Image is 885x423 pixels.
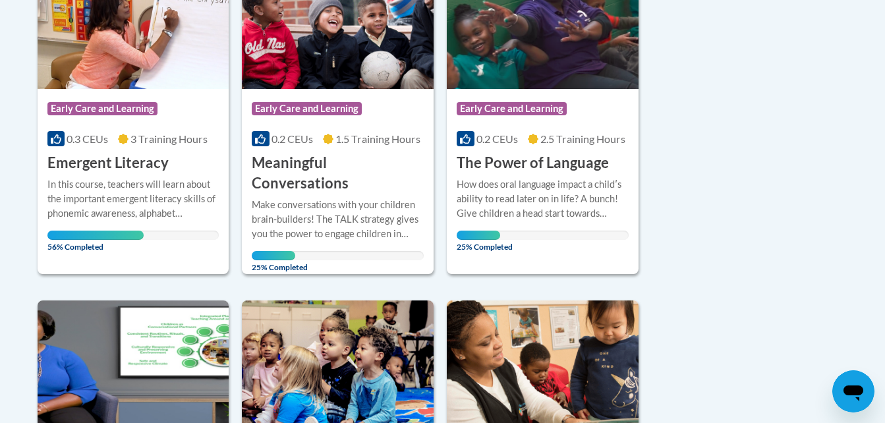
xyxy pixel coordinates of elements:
span: 3 Training Hours [130,132,208,145]
span: Early Care and Learning [252,102,362,115]
iframe: Button to launch messaging window [832,370,874,412]
span: 0.3 CEUs [67,132,108,145]
div: Your progress [457,231,500,240]
span: 25% Completed [457,231,500,252]
div: Your progress [47,231,144,240]
span: 25% Completed [252,251,295,272]
div: Your progress [252,251,295,260]
h3: Emergent Literacy [47,153,169,173]
h3: The Power of Language [457,153,609,173]
h3: Meaningful Conversations [252,153,424,194]
span: Early Care and Learning [457,102,567,115]
div: How does oral language impact a childʹs ability to read later on in life? A bunch! Give children ... [457,177,629,221]
span: Early Care and Learning [47,102,157,115]
div: Make conversations with your children brain-builders! The TALK strategy gives you the power to en... [252,198,424,241]
span: 56% Completed [47,231,144,252]
div: In this course, teachers will learn about the important emergent literacy skills of phonemic awar... [47,177,219,221]
span: 2.5 Training Hours [540,132,625,145]
span: 0.2 CEUs [271,132,313,145]
span: 1.5 Training Hours [335,132,420,145]
span: 0.2 CEUs [476,132,518,145]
